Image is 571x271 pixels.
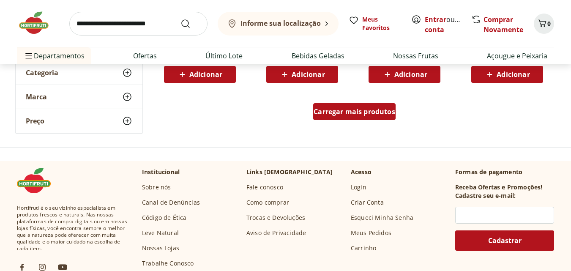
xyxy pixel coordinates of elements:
[471,66,543,83] button: Adicionar
[26,93,47,101] span: Marca
[16,85,142,109] button: Marca
[351,244,376,252] a: Carrinho
[142,229,179,237] a: Leve Natural
[24,46,34,66] button: Menu
[246,183,283,192] a: Fale conosco
[189,71,222,78] span: Adicionar
[362,15,401,32] span: Meus Favoritos
[534,14,554,34] button: Carrinho
[180,19,201,29] button: Submit Search
[26,117,44,125] span: Preço
[484,15,523,34] a: Comprar Novamente
[16,109,142,133] button: Preço
[455,183,542,192] h3: Receba Ofertas e Promoções!
[455,168,554,176] p: Formas de pagamento
[425,14,462,35] span: ou
[487,51,547,61] a: Açougue e Peixaria
[16,61,142,85] button: Categoria
[351,214,413,222] a: Esqueci Minha Senha
[393,51,438,61] a: Nossas Frutas
[351,229,391,237] a: Meus Pedidos
[292,51,344,61] a: Bebidas Geladas
[369,66,440,83] button: Adicionar
[455,230,554,251] button: Cadastrar
[17,205,128,252] span: Hortifruti é o seu vizinho especialista em produtos frescos e naturais. Nas nossas plataformas de...
[497,71,530,78] span: Adicionar
[17,168,59,193] img: Hortifruti
[313,103,396,123] a: Carregar mais produtos
[351,168,372,176] p: Acesso
[266,66,338,83] button: Adicionar
[351,198,384,207] a: Criar Conta
[394,71,427,78] span: Adicionar
[349,15,401,32] a: Meus Favoritos
[142,168,180,176] p: Institucional
[69,12,208,36] input: search
[26,68,58,77] span: Categoria
[205,51,243,61] a: Último Lote
[142,259,194,268] a: Trabalhe Conosco
[425,15,471,34] a: Criar conta
[246,214,305,222] a: Trocas e Devoluções
[24,46,85,66] span: Departamentos
[314,108,395,115] span: Carregar mais produtos
[292,71,325,78] span: Adicionar
[142,183,171,192] a: Sobre nós
[240,19,321,28] b: Informe sua localização
[218,12,339,36] button: Informe sua localização
[142,198,200,207] a: Canal de Denúncias
[351,183,366,192] a: Login
[425,15,446,24] a: Entrar
[488,237,522,244] span: Cadastrar
[547,19,551,27] span: 0
[164,66,236,83] button: Adicionar
[133,51,157,61] a: Ofertas
[246,198,289,207] a: Como comprar
[455,192,516,200] h3: Cadastre seu e-mail:
[17,10,59,36] img: Hortifruti
[142,244,179,252] a: Nossas Lojas
[246,168,333,176] p: Links [DEMOGRAPHIC_DATA]
[246,229,306,237] a: Aviso de Privacidade
[142,214,186,222] a: Código de Ética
